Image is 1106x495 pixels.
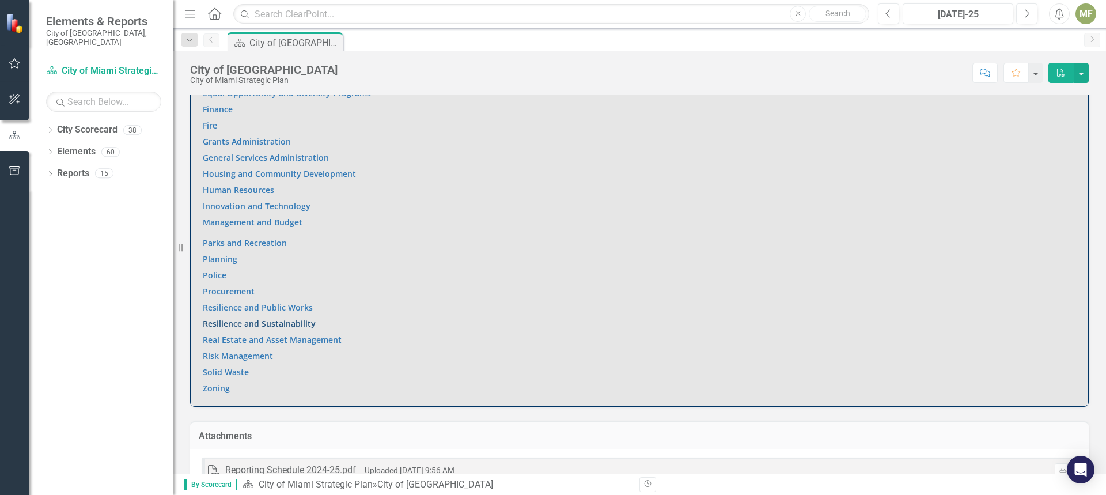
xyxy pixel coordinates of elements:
[249,36,340,50] div: City of [GEOGRAPHIC_DATA]
[46,92,161,112] input: Search Below...
[203,237,287,248] a: Parks and Recreation
[809,6,866,22] button: Search
[203,270,226,281] a: Police
[46,65,161,78] a: City of Miami Strategic Plan
[225,464,356,477] div: Reporting Schedule 2024-25.pdf
[203,334,342,345] a: Real Estate and Asset Management
[365,466,454,475] small: Uploaded [DATE] 9:56 AM
[190,76,338,85] div: City of Miami Strategic Plan
[233,4,869,24] input: Search ClearPoint...
[46,28,161,47] small: City of [GEOGRAPHIC_DATA], [GEOGRAPHIC_DATA]
[203,168,356,179] a: Housing and Community Development
[907,7,1009,21] div: [DATE]-25
[203,152,329,163] a: General Services Administration
[203,302,313,313] a: Resilience and Public Works
[57,167,89,180] a: Reports
[46,14,161,28] span: Elements & Reports
[203,366,249,377] a: Solid Waste
[903,3,1013,24] button: [DATE]-25
[203,120,217,131] a: Fire
[243,478,631,492] div: »
[203,286,255,297] a: Procurement
[101,147,120,157] div: 60
[377,479,493,490] div: City of [GEOGRAPHIC_DATA]
[203,201,310,211] a: Innovation and Technology
[1067,456,1094,483] div: Open Intercom Messenger
[203,184,274,195] a: Human Resources
[123,125,142,135] div: 38
[203,104,233,115] a: Finance
[1075,3,1096,24] button: MF
[57,123,118,137] a: City Scorecard
[203,136,291,147] a: Grants Administration
[95,169,113,179] div: 15
[190,63,338,76] div: City of [GEOGRAPHIC_DATA]
[203,254,237,264] a: Planning
[203,88,371,99] a: Equal Opportunity and Diversity Programs
[203,383,230,394] a: Zoning
[184,479,237,490] span: By Scorecard
[203,318,316,329] a: Resilience and Sustainability
[57,145,96,158] a: Elements
[6,13,26,33] img: ClearPoint Strategy
[259,479,373,490] a: City of Miami Strategic Plan
[203,350,273,361] a: Risk Management
[825,9,850,18] span: Search
[199,431,1080,441] h3: Attachments
[203,217,302,228] a: Management and Budget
